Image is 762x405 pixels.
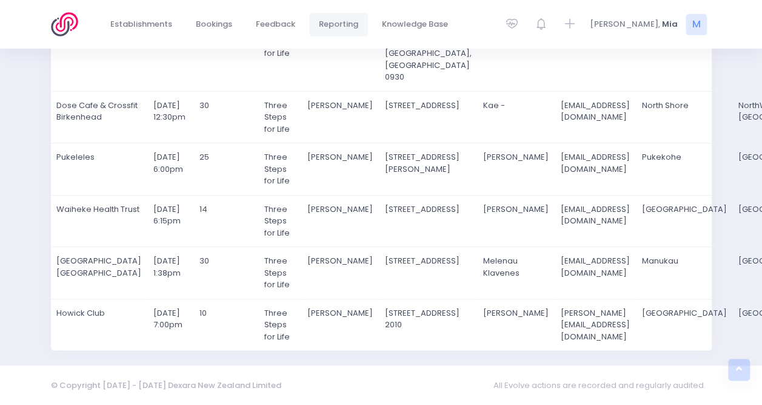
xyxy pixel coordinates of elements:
[51,12,85,36] img: Logo
[379,16,478,92] td: Tiritiri [GEOGRAPHIC_DATA], [GEOGRAPHIC_DATA], [GEOGRAPHIC_DATA] 0930
[319,18,358,30] span: Reporting
[194,143,259,196] td: 25
[478,247,555,299] td: Melenau Klavenes
[636,195,733,247] td: [GEOGRAPHIC_DATA]
[382,18,448,30] span: Knowledge Base
[662,18,678,30] span: Mia
[590,18,660,30] span: [PERSON_NAME],
[258,143,302,196] td: Three Steps for Life
[147,299,194,350] td: [DATE] 7:00pm
[379,299,478,350] td: [STREET_ADDRESS] 2010
[478,195,555,247] td: [PERSON_NAME]
[309,13,369,36] a: Reporting
[258,195,302,247] td: Three Steps for Life
[478,91,555,143] td: Kae -
[302,247,379,299] td: [PERSON_NAME]
[478,16,555,92] td: [PERSON_NAME]
[493,373,712,397] span: All Evolve actions are recorded and regularly audited.
[686,14,707,35] span: M
[246,13,306,36] a: Feedback
[555,299,636,350] td: [PERSON_NAME][EMAIL_ADDRESS][DOMAIN_NAME]
[258,299,302,350] td: Three Steps for Life
[258,91,302,143] td: Three Steps for Life
[194,247,259,299] td: 30
[555,247,636,299] td: [EMAIL_ADDRESS][DOMAIN_NAME]
[555,16,636,92] td: [EMAIL_ADDRESS][DOMAIN_NAME]
[194,195,259,247] td: 14
[51,379,281,391] span: © Copyright [DATE] - [DATE] Dexara New Zealand Limited
[302,299,379,350] td: [PERSON_NAME]
[51,195,148,247] td: Waiheke Health Trust
[51,16,148,92] td: Tiritiri Matangi Guides Days Out
[51,247,148,299] td: [GEOGRAPHIC_DATA] [GEOGRAPHIC_DATA]
[555,143,636,196] td: [EMAIL_ADDRESS][DOMAIN_NAME]
[379,91,478,143] td: [STREET_ADDRESS]
[258,16,302,92] td: Three Steps for Life
[51,91,148,143] td: Dose Cafe & Crossfit Birkenhead
[51,299,148,350] td: Howick Club
[636,143,733,196] td: Pukekohe
[478,143,555,196] td: [PERSON_NAME]
[302,16,379,92] td: [PERSON_NAME]
[194,16,259,92] td: 15
[101,13,182,36] a: Establishments
[51,143,148,196] td: Pukeleles
[256,18,295,30] span: Feedback
[194,91,259,143] td: 30
[147,91,194,143] td: [DATE] 12:30pm
[147,16,194,92] td: [DATE] 9:25am
[194,299,259,350] td: 10
[636,16,733,92] td: Hibiscus Coast
[147,247,194,299] td: [DATE] 1:38pm
[302,195,379,247] td: [PERSON_NAME]
[478,299,555,350] td: [PERSON_NAME]
[302,91,379,143] td: [PERSON_NAME]
[636,91,733,143] td: North Shore
[636,247,733,299] td: Manukau
[196,18,232,30] span: Bookings
[372,13,458,36] a: Knowledge Base
[379,247,478,299] td: [STREET_ADDRESS]
[302,143,379,196] td: [PERSON_NAME]
[555,91,636,143] td: [EMAIL_ADDRESS][DOMAIN_NAME]
[186,13,242,36] a: Bookings
[110,18,172,30] span: Establishments
[379,195,478,247] td: [STREET_ADDRESS]
[636,299,733,350] td: [GEOGRAPHIC_DATA]
[147,195,194,247] td: [DATE] 6:15pm
[379,143,478,196] td: [STREET_ADDRESS][PERSON_NAME]
[258,247,302,299] td: Three Steps for Life
[147,143,194,196] td: [DATE] 6:00pm
[555,195,636,247] td: [EMAIL_ADDRESS][DOMAIN_NAME]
